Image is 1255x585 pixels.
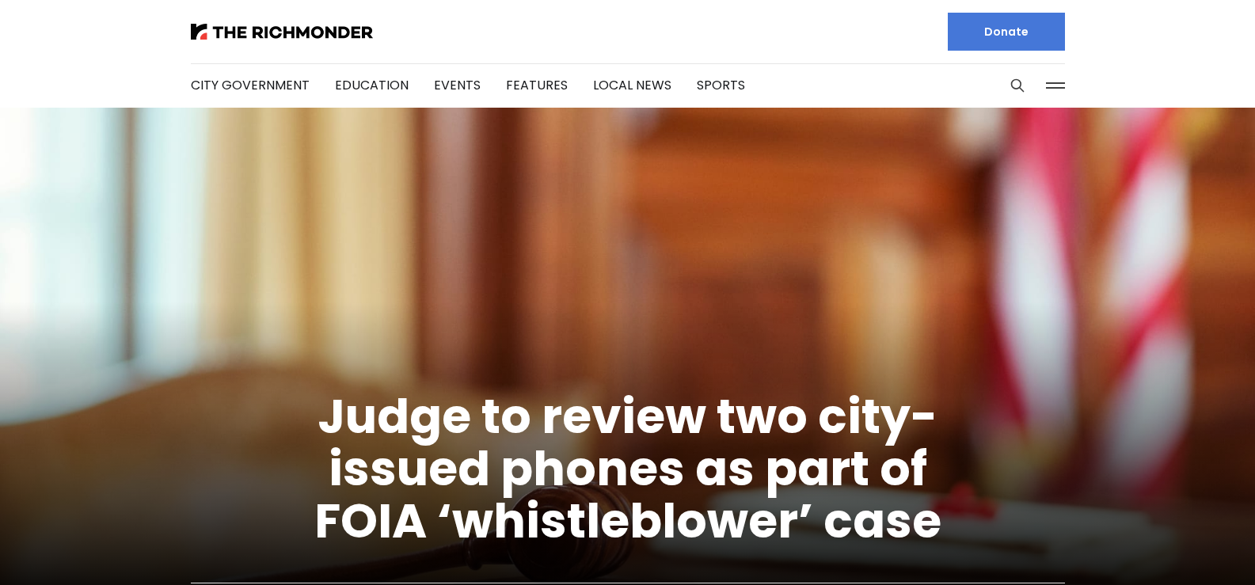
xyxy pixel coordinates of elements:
a: Judge to review two city-issued phones as part of FOIA ‘whistleblower’ case [314,383,941,554]
img: The Richmonder [191,24,373,40]
a: Donate [948,13,1065,51]
a: Local News [593,76,671,94]
button: Search this site [1006,74,1029,97]
a: Events [434,76,481,94]
a: Sports [697,76,745,94]
a: Features [506,76,568,94]
a: Education [335,76,409,94]
a: City Government [191,76,310,94]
